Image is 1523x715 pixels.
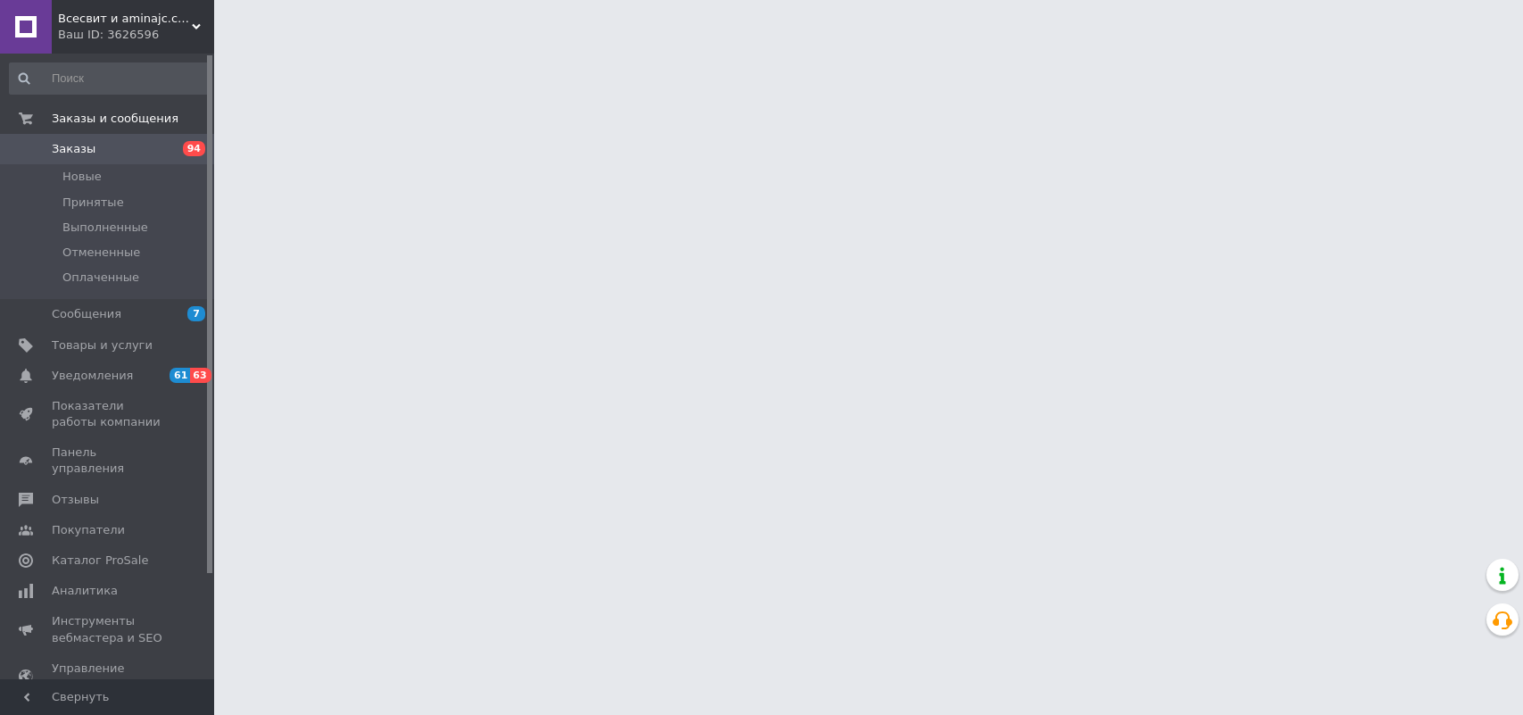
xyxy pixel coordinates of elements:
[62,169,102,185] span: Новые
[52,583,118,599] span: Аналитика
[58,11,192,27] span: Всесвит и aminajc.com.ua- все для дома-все для полива
[52,306,121,322] span: Сообщения
[170,368,190,383] span: 61
[9,62,210,95] input: Поиск
[62,245,140,261] span: Отмененные
[52,553,148,569] span: Каталог ProSale
[58,27,214,43] div: Ваш ID: 3626596
[62,270,139,286] span: Оплаченные
[62,220,148,236] span: Выполненные
[52,337,153,353] span: Товары и услуги
[183,141,205,156] span: 94
[187,306,205,321] span: 7
[52,613,165,645] span: Инструменты вебмастера и SEO
[52,398,165,430] span: Показатели работы компании
[190,368,211,383] span: 63
[52,368,133,384] span: Уведомления
[52,111,178,127] span: Заказы и сообщения
[62,195,124,211] span: Принятые
[52,661,165,693] span: Управление сайтом
[52,492,99,508] span: Отзывы
[52,445,165,477] span: Панель управления
[52,522,125,538] span: Покупатели
[52,141,95,157] span: Заказы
